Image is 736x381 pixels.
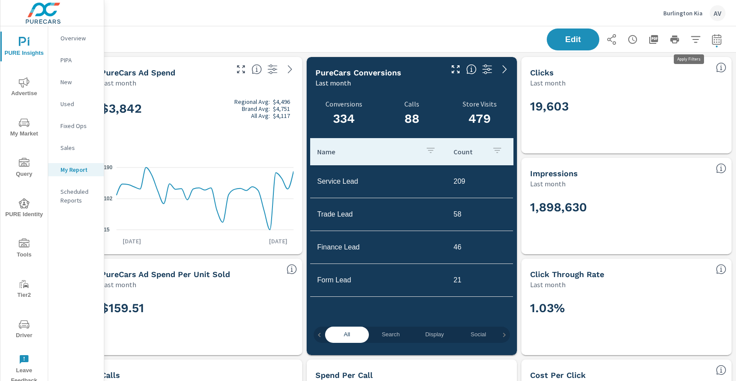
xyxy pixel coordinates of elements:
[330,330,364,340] span: All
[101,196,113,202] text: $102
[530,78,566,88] p: Last month
[60,165,97,174] p: My Report
[263,237,294,246] p: [DATE]
[716,365,726,375] span: Average cost of each click. The calculation for this metric is: "Spend/Clicks". For example, if y...
[60,143,97,152] p: Sales
[666,31,683,48] button: Print Report
[716,264,726,274] span: Percentage of users who viewed your campaigns who clicked through to your website. For example, i...
[117,237,147,246] p: [DATE]
[663,9,703,17] p: Burlington Kia
[3,279,45,300] span: Tier2
[446,269,513,291] td: 21
[234,98,270,105] p: Regional Avg:
[530,279,566,290] p: Last month
[48,141,104,154] div: Sales
[3,319,45,341] span: Driver
[310,269,446,291] td: Form Lead
[315,78,351,88] p: Last month
[530,169,578,178] h5: Impressions
[315,370,373,380] h5: Spend Per Call
[101,370,120,380] h5: Calls
[383,111,441,126] h3: 88
[251,112,270,119] p: All Avg:
[101,226,110,232] text: $15
[101,270,230,279] h5: PureCars Ad Spend Per Unit Sold
[310,236,446,258] td: Finance Lead
[60,121,97,130] p: Fixed Ops
[530,99,723,114] h2: 19,603
[710,5,725,21] div: AV
[60,34,97,43] p: Overview
[315,111,373,126] h3: 334
[60,78,97,86] p: New
[446,203,513,225] td: 58
[101,279,136,290] p: Last month
[48,53,104,67] div: PIPA
[446,111,513,126] h3: 479
[101,78,136,88] p: Last month
[3,239,45,260] span: Tools
[418,330,451,340] span: Display
[383,100,441,108] p: Calls
[101,164,113,170] text: $190
[60,56,97,64] p: PIPA
[48,119,104,132] div: Fixed Ops
[530,178,566,189] p: Last month
[315,68,401,77] h5: PureCars Conversions
[273,105,290,112] p: $4,751
[48,75,104,89] div: New
[310,171,446,192] td: Service Lead
[48,97,104,110] div: Used
[446,100,513,108] p: Store Visits
[716,163,726,174] span: The number of times an ad was shown on your behalf. [Source: This data is provided by the adverti...
[446,171,513,192] td: 209
[530,68,554,77] h5: Clicks
[60,187,97,205] p: Scheduled Reports
[716,62,726,73] span: The number of times an ad was clicked by a consumer. [Source: This data is provided by the advert...
[453,147,485,156] p: Count
[48,185,104,207] div: Scheduled Reports
[446,236,513,258] td: 46
[556,36,591,43] span: Edit
[462,330,495,340] span: Social
[3,158,45,179] span: Query
[101,300,294,316] h2: $159.51
[273,98,290,105] p: $4,496
[101,98,294,119] h2: $3,842
[315,100,373,108] p: Conversions
[547,28,599,50] button: Edit
[3,77,45,99] span: Advertise
[287,264,297,274] span: Average cost of advertising per each vehicle sold at the dealer over the selected date range. The...
[530,300,723,316] h2: 1.03%
[60,100,97,108] p: Used
[273,112,290,119] p: $4,117
[645,31,662,48] button: "Export Report to PDF"
[374,330,407,340] span: Search
[101,68,175,77] h5: PureCars Ad Spend
[530,199,723,215] h2: 1,898,630
[48,32,104,45] div: Overview
[242,105,270,112] p: Brand Avg:
[317,147,418,156] p: Name
[310,203,446,225] td: Trade Lead
[3,198,45,220] span: PURE Identity
[530,370,586,380] h5: Cost Per Click
[530,270,604,279] h5: Click Through Rate
[3,118,45,139] span: My Market
[48,163,104,176] div: My Report
[3,37,45,58] span: PURE Insights
[708,31,725,48] button: Select Date Range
